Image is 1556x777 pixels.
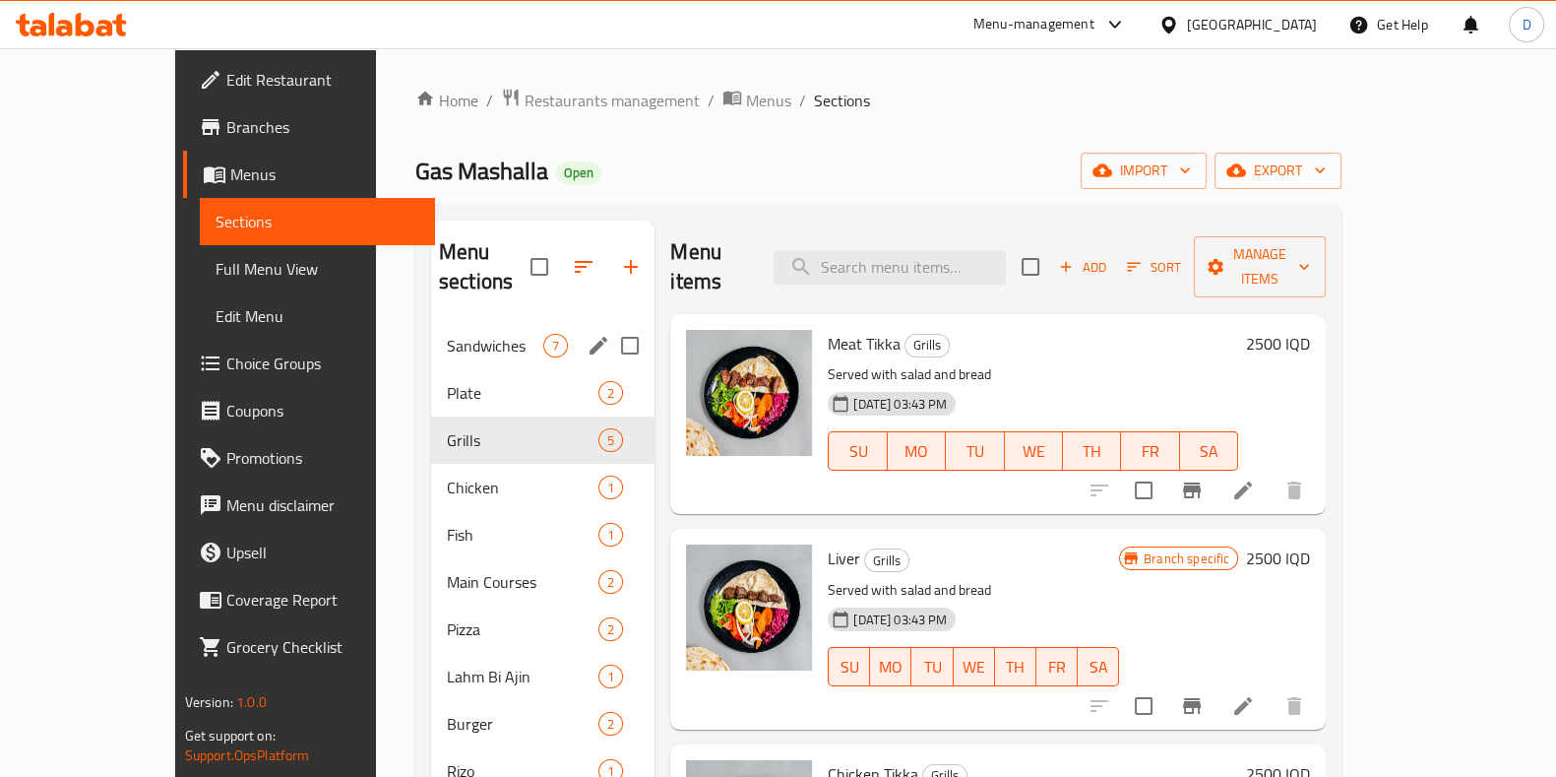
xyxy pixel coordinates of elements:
a: Coverage Report [183,576,435,623]
span: Coupons [226,399,419,422]
span: Plate [447,381,598,405]
span: Get support on: [185,723,276,748]
div: Pizza2 [431,606,654,653]
span: Grills [905,334,949,356]
span: WE [1013,437,1055,466]
span: SU [837,653,862,681]
div: Grills5 [431,417,654,464]
h2: Menu sections [439,237,530,296]
span: SU [837,437,879,466]
span: TH [1071,437,1113,466]
span: Full Menu View [216,257,419,281]
span: Restaurants management [525,89,700,112]
span: SA [1086,653,1111,681]
a: Support.OpsPlatform [185,743,310,768]
div: [GEOGRAPHIC_DATA] [1187,14,1317,35]
span: Branch specific [1136,550,1237,568]
p: Served with salad and bread [828,578,1119,603]
h6: 2500 IQD [1246,330,1310,357]
button: TH [995,647,1036,686]
span: FR [1044,653,1070,681]
span: MO [896,437,938,466]
span: Select to update [1123,470,1164,511]
span: SA [1188,437,1230,466]
a: Promotions [183,434,435,482]
span: FR [1129,437,1171,466]
a: Edit menu item [1231,479,1255,502]
li: / [486,89,493,112]
button: SU [828,647,870,686]
a: Coupons [183,387,435,434]
span: Sections [216,210,419,233]
span: Grocery Checklist [226,635,419,659]
div: Fish [447,523,598,547]
span: [DATE] 03:43 PM [845,611,955,629]
span: Menus [230,162,419,186]
div: Sandwiches7edit [431,322,654,369]
li: / [708,89,715,112]
span: Sort sections [560,243,607,291]
li: / [799,89,806,112]
button: Branch-specific-item [1168,467,1215,514]
span: Select all sections [519,246,560,288]
button: edit [584,331,613,360]
button: WE [1005,431,1063,471]
span: Upsell [226,541,419,564]
button: Add section [607,243,654,291]
span: Grills [865,550,908,572]
span: import [1096,159,1191,183]
div: items [543,334,568,357]
span: D [1522,14,1530,35]
button: Branch-specific-item [1168,682,1215,730]
a: Menus [722,88,791,113]
button: SA [1078,647,1119,686]
span: 1.0.0 [236,689,267,715]
a: Grocery Checklist [183,623,435,671]
div: items [598,665,623,688]
div: Grills [904,334,950,357]
div: Open [556,162,601,185]
span: 2 [599,573,622,592]
a: Edit Menu [200,292,435,340]
div: items [598,570,623,594]
div: items [598,476,623,499]
span: 1 [599,668,622,686]
div: items [598,381,623,405]
div: Grills [864,549,909,572]
span: Main Courses [447,570,598,594]
img: Meat Tikka [686,330,812,456]
button: delete [1271,682,1318,730]
h6: 2500 IQD [1246,545,1310,572]
span: Burger [447,712,598,736]
div: Plate2 [431,369,654,417]
span: Edit Menu [216,304,419,328]
a: Edit menu item [1231,694,1255,718]
h2: Menu items [670,237,750,296]
button: TU [911,647,953,686]
span: Choice Groups [226,352,419,375]
button: WE [954,647,995,686]
div: Main Courses2 [431,558,654,606]
button: Add [1051,252,1114,283]
span: Promotions [226,446,419,470]
span: 1 [599,479,622,497]
div: Chicken1 [431,464,654,511]
span: Coverage Report [226,588,419,612]
div: Burger2 [431,700,654,747]
span: Meat Tikka [828,329,901,358]
div: items [598,712,623,736]
span: Menus [746,89,791,112]
span: 7 [544,337,567,356]
a: Home [415,89,478,112]
a: Choice Groups [183,340,435,387]
span: MO [878,653,903,681]
span: Gas Mashalla [415,149,548,193]
button: FR [1036,647,1078,686]
button: SU [828,431,887,471]
span: TU [919,653,945,681]
a: Restaurants management [501,88,700,113]
span: Liver [828,544,860,573]
button: SA [1180,431,1238,471]
span: 2 [599,384,622,403]
img: Liver [686,545,812,671]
